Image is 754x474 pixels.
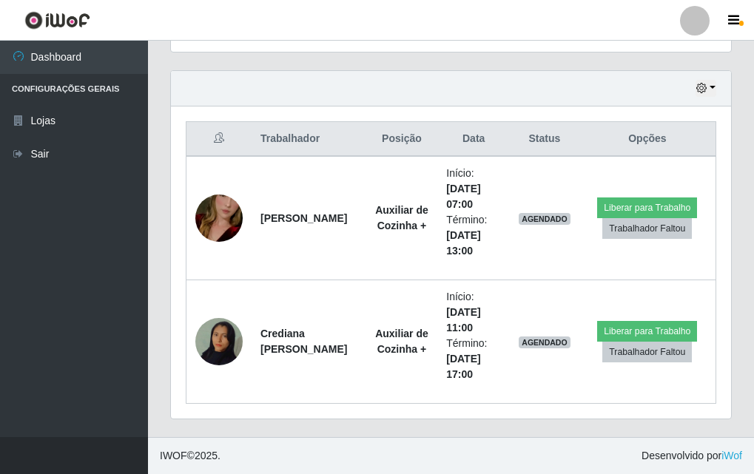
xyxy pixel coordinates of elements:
[642,448,742,464] span: Desenvolvido por
[160,450,187,461] span: IWOF
[260,212,347,224] strong: [PERSON_NAME]
[24,11,90,30] img: CoreUI Logo
[579,122,716,157] th: Opções
[446,289,501,336] li: Início:
[721,450,742,461] a: iWof
[260,328,347,355] strong: Crediana [PERSON_NAME]
[160,448,221,464] span: © 2025 .
[195,299,243,384] img: 1755289367859.jpeg
[602,342,692,362] button: Trabalhador Faltou
[252,122,366,157] th: Trabalhador
[366,122,438,157] th: Posição
[597,321,697,342] button: Liberar para Trabalho
[195,176,243,260] img: 1699061464365.jpeg
[446,306,480,334] time: [DATE] 11:00
[375,328,428,355] strong: Auxiliar de Cozinha +
[446,212,501,259] li: Término:
[446,336,501,382] li: Término:
[446,166,501,212] li: Início:
[375,204,428,231] strong: Auxiliar de Cozinha +
[519,213,570,225] span: AGENDADO
[446,229,480,257] time: [DATE] 13:00
[446,353,480,380] time: [DATE] 17:00
[437,122,510,157] th: Data
[602,218,692,239] button: Trabalhador Faltou
[510,122,579,157] th: Status
[597,197,697,218] button: Liberar para Trabalho
[446,183,480,210] time: [DATE] 07:00
[519,336,570,348] span: AGENDADO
